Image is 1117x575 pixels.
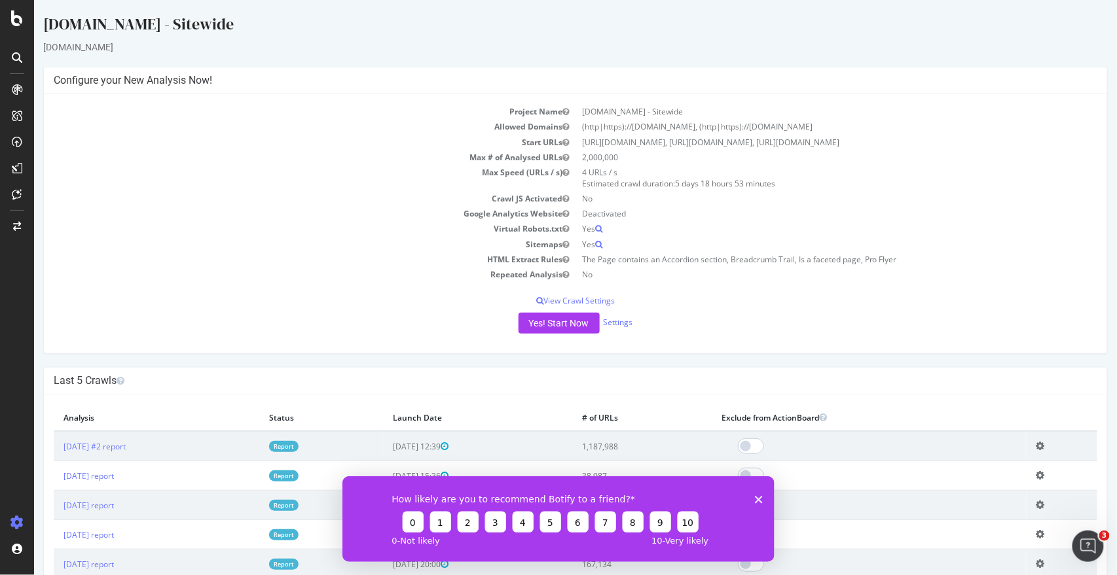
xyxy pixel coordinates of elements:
[235,500,265,511] a: Report
[20,119,541,134] td: Allowed Domains
[29,500,80,511] a: [DATE] report
[541,267,1063,282] td: No
[538,461,678,491] td: 38,987
[29,470,80,481] a: [DATE] report
[20,237,541,252] td: Sitemaps
[20,135,541,150] td: Start URLs
[20,267,541,282] td: Repeated Analysis
[20,221,541,236] td: Virtual Robots.txt
[29,559,80,570] a: [DATE] report
[20,295,1063,306] p: View Crawl Settings
[541,135,1063,150] td: [URL][DOMAIN_NAME], [URL][DOMAIN_NAME], [URL][DOMAIN_NAME]
[342,476,775,562] iframe: Survey from Botify
[359,529,414,540] span: [DATE] 20:01
[20,252,541,267] td: HTML Extract Rules
[541,165,1063,191] td: 4 URLs / s Estimated crawl duration:
[541,104,1063,119] td: [DOMAIN_NAME] - Sitewide
[485,313,566,334] button: Yes! Start Now
[541,119,1063,134] td: (http|https)://[DOMAIN_NAME], (http|https)://[DOMAIN_NAME]
[235,559,265,570] a: Report
[538,491,678,520] td: 52,814
[235,441,265,452] a: Report
[20,74,1063,87] h4: Configure your New Analysis Now!
[359,441,414,452] span: [DATE] 12:39
[541,237,1063,252] td: Yes
[641,178,741,189] span: 5 days 18 hours 53 minutes
[359,500,414,511] span: [DATE] 12:29
[541,150,1063,165] td: 2,000,000
[29,529,80,540] a: [DATE] report
[20,191,541,206] td: Crawl JS Activated
[570,317,599,328] a: Settings
[359,559,414,570] span: [DATE] 20:00
[9,41,1074,54] div: [DOMAIN_NAME]
[20,104,541,119] td: Project Name
[538,431,678,461] td: 1,187,988
[541,191,1063,206] td: No
[541,206,1063,221] td: Deactivated
[1072,531,1104,562] iframe: Intercom live chat
[538,404,678,431] th: # of URLs
[9,13,1074,41] div: [DOMAIN_NAME] - Sitewide
[541,252,1063,267] td: The Page contains an Accordion section, Breadcrumb Trail, Is a faceted page, Pro Flyer
[1099,531,1110,541] span: 3
[20,404,225,431] th: Analysis
[20,206,541,221] td: Google Analytics Website
[235,470,265,481] a: Report
[20,165,541,191] td: Max Speed (URLs / s)
[359,470,414,481] span: [DATE] 15:36
[541,221,1063,236] td: Yes
[20,374,1063,387] h4: Last 5 Crawls
[225,404,349,431] th: Status
[538,520,678,549] td: 147,970
[235,529,265,540] a: Report
[29,441,92,452] a: [DATE] #2 report
[678,404,993,431] th: Exclude from ActionBoard
[20,150,541,165] td: Max # of Analysed URLs
[349,404,538,431] th: Launch Date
